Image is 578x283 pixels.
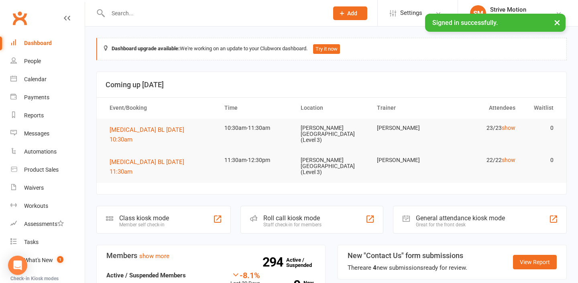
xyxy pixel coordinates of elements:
div: Roll call kiosk mode [263,214,322,222]
div: Automations [24,148,57,155]
td: 10:30am-11:30am [217,119,293,137]
div: People [24,58,41,64]
div: -8.1% [230,271,260,279]
th: Attendees [446,98,522,118]
a: Payments [10,88,85,107]
button: [MEDICAL_DATA] BL [DATE] 10:30am [110,125,210,144]
div: Class kiosk mode [119,214,169,222]
th: Location [293,98,370,118]
td: [PERSON_NAME][GEOGRAPHIC_DATA] (Level 3) [293,119,370,150]
th: Trainer [370,98,446,118]
h3: Members [106,252,315,260]
span: 1 [57,256,63,263]
a: Tasks [10,233,85,251]
span: Signed in successfully. [432,19,498,27]
a: Reports [10,107,85,125]
div: Waivers [24,185,44,191]
a: Dashboard [10,34,85,52]
div: Great for the front desk [416,222,505,228]
button: Add [333,6,367,20]
a: show [502,125,515,131]
div: Workouts [24,203,48,209]
div: There are new submissions ready for review. [348,263,467,273]
button: [MEDICAL_DATA] BL [DATE] 11:30am [110,157,210,176]
strong: Active / Suspended Members [106,272,186,279]
a: What's New1 [10,251,85,269]
td: 23/23 [446,119,522,137]
strong: 4 [373,264,377,271]
input: Search... [106,8,323,19]
th: Time [217,98,293,118]
a: Automations [10,143,85,161]
a: View Report [513,255,557,269]
div: Strive Motion [490,6,526,13]
div: What's New [24,257,53,263]
div: Member self check-in [119,222,169,228]
div: Strive Motion [490,13,526,21]
h3: New "Contact Us" form submissions [348,252,467,260]
a: Workouts [10,197,85,215]
th: Event/Booking [102,98,217,118]
a: show [502,157,515,163]
span: Add [347,10,357,16]
td: [PERSON_NAME] [370,119,446,137]
button: Try it now [313,44,340,54]
div: Calendar [24,76,47,82]
a: Product Sales [10,161,85,179]
th: Waitlist [523,98,561,118]
td: 11:30am-12:30pm [217,151,293,170]
div: Staff check-in for members [263,222,322,228]
td: [PERSON_NAME] [370,151,446,170]
a: Clubworx [10,8,30,28]
div: Open Intercom Messenger [8,256,27,275]
h3: Coming up [DATE] [106,81,558,89]
td: [PERSON_NAME][GEOGRAPHIC_DATA] (Level 3) [293,151,370,182]
span: [MEDICAL_DATA] BL [DATE] 11:30am [110,158,184,175]
div: We're working on an update to your Clubworx dashboard. [96,38,567,60]
span: Settings [400,4,422,22]
div: Reports [24,112,44,119]
strong: Dashboard upgrade available: [112,45,180,51]
div: Assessments [24,221,64,227]
strong: 294 [263,256,286,268]
button: × [550,14,564,31]
div: Messages [24,130,49,137]
td: 22/22 [446,151,522,170]
td: 0 [523,119,561,137]
div: Product Sales [24,166,59,173]
span: [MEDICAL_DATA] BL [DATE] 10:30am [110,126,184,143]
div: General attendance kiosk mode [416,214,505,222]
a: People [10,52,85,70]
a: show more [139,252,169,260]
div: Dashboard [24,40,52,46]
div: Payments [24,94,49,100]
td: 0 [523,151,561,170]
a: Assessments [10,215,85,233]
a: Calendar [10,70,85,88]
a: Waivers [10,179,85,197]
div: Tasks [24,239,39,245]
a: 294Active / Suspended [286,251,322,274]
div: SM [470,5,486,21]
a: Messages [10,125,85,143]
